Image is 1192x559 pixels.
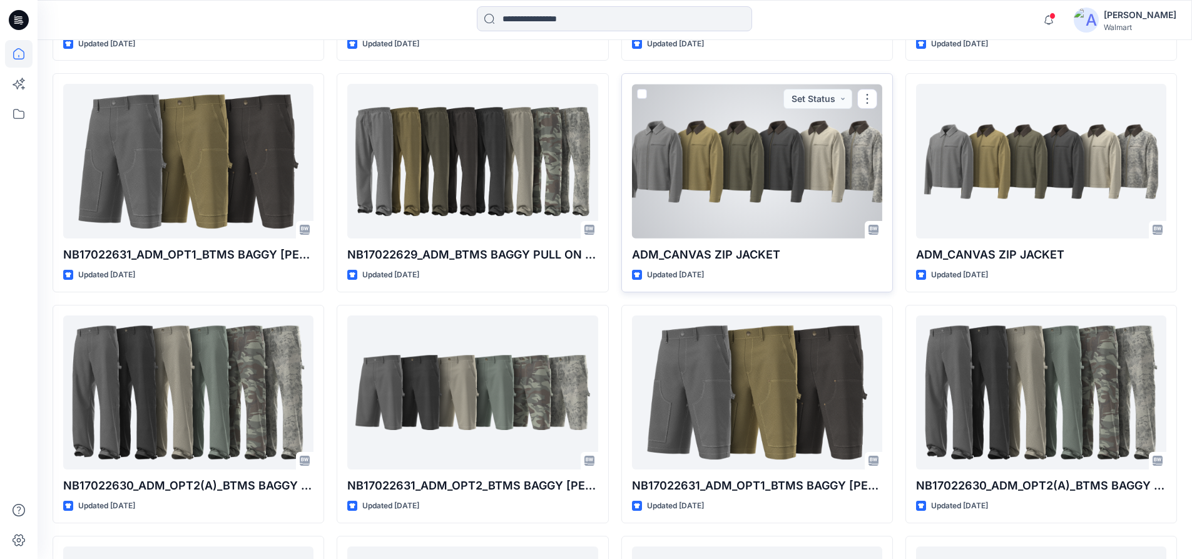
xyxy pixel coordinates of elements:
[63,84,313,238] a: NB17022631_ADM_OPT1_BTMS BAGGY CARPENTER SHORT
[1074,8,1099,33] img: avatar
[931,38,988,51] p: Updated [DATE]
[78,500,135,513] p: Updated [DATE]
[632,477,882,495] p: NB17022631_ADM_OPT1_BTMS BAGGY [PERSON_NAME] SHORT
[916,315,1166,470] a: NB17022630_ADM_OPT2(A)_BTMS BAGGY WORKWEAR PANT
[647,38,704,51] p: Updated [DATE]
[347,84,598,238] a: NB17022629_ADM_BTMS BAGGY PULL ON PANT
[63,315,313,470] a: NB17022630_ADM_OPT2(A)_BTMS BAGGY WORKWEAR PANT
[1104,8,1176,23] div: [PERSON_NAME]
[632,315,882,470] a: NB17022631_ADM_OPT1_BTMS BAGGY CARPENTER SHORT
[347,246,598,264] p: NB17022629_ADM_BTMS BAGGY PULL ON PANT
[78,38,135,51] p: Updated [DATE]
[362,500,419,513] p: Updated [DATE]
[632,84,882,238] a: ADM_CANVAS ZIP JACKET
[647,269,704,282] p: Updated [DATE]
[1104,23,1176,32] div: Walmart
[916,84,1166,238] a: ADM_CANVAS ZIP JACKET
[916,477,1166,495] p: NB17022630_ADM_OPT2(A)_BTMS BAGGY WORKWEAR PANT
[362,38,419,51] p: Updated [DATE]
[931,269,988,282] p: Updated [DATE]
[63,477,313,495] p: NB17022630_ADM_OPT2(A)_BTMS BAGGY WORKWEAR PANT
[78,269,135,282] p: Updated [DATE]
[647,500,704,513] p: Updated [DATE]
[63,246,313,264] p: NB17022631_ADM_OPT1_BTMS BAGGY [PERSON_NAME] SHORT
[347,477,598,495] p: NB17022631_ADM_OPT2_BTMS BAGGY [PERSON_NAME] SHORT
[931,500,988,513] p: Updated [DATE]
[347,315,598,470] a: NB17022631_ADM_OPT2_BTMS BAGGY CARPENTER SHORT
[362,269,419,282] p: Updated [DATE]
[916,246,1166,264] p: ADM_CANVAS ZIP JACKET
[632,246,882,264] p: ADM_CANVAS ZIP JACKET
